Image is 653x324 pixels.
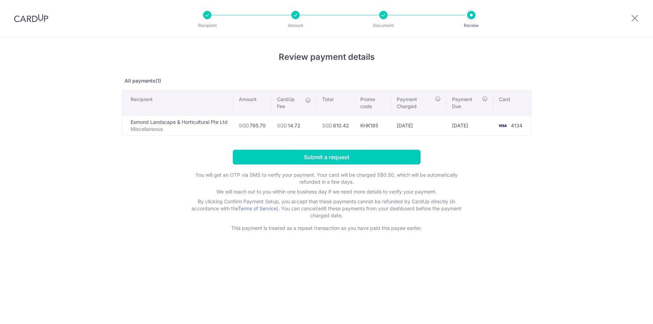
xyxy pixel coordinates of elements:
input: Submit a request [233,150,421,164]
p: Recipient [181,22,233,29]
p: All payments(1) [122,77,532,84]
span: SGD [239,122,249,128]
img: CardUp [14,14,48,22]
p: You will get an OTP via SMS to verify your payment. Your card will be charged S$0.50, which will ... [187,171,467,185]
span: 4134 [511,122,522,128]
td: KHK185 [355,115,391,135]
span: CardUp Fee [277,96,302,110]
h4: Review payment details [122,51,532,63]
td: 810.42 [317,115,355,135]
th: Recipient [122,90,233,115]
p: Document [357,22,409,29]
span: SGD [277,122,287,128]
p: This payment is treated as a repeat transaction as you have paid this payee earlier. [187,225,467,232]
td: Esmond Landscape & Horticultural Pte Ltd [122,115,233,135]
p: We will reach out to you within one business day if we need more details to verify your payment. [187,188,467,195]
a: Terms of Service [238,205,277,211]
span: SGD [322,122,332,128]
th: Total [317,90,355,115]
p: By clicking Confirm Payment Setup, you accept that these payments cannot be refunded by CardUp di... [187,198,467,219]
td: [DATE] [391,115,446,135]
td: [DATE] [446,115,494,135]
p: Review [445,22,497,29]
p: Miscellaneous [131,126,228,133]
span: Payment Due [452,96,480,110]
td: 795.70 [233,115,271,135]
span: Payment Charged [397,96,433,110]
td: 14.72 [271,115,317,135]
p: Amount [270,22,321,29]
th: Promo code [355,90,391,115]
img: <span class="translation_missing" title="translation missing: en.account_steps.new_confirm_form.b... [495,121,509,130]
th: Card [493,90,531,115]
th: Amount [233,90,271,115]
